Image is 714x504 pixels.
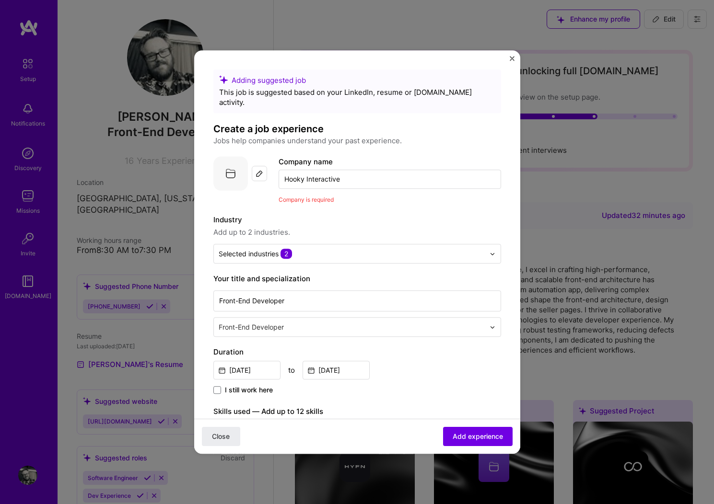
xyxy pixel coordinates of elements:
span: Add up to 2 industries. [213,227,501,238]
button: Add experience [443,427,513,446]
span: Add experience [453,432,503,441]
div: Edit [252,166,267,181]
button: Close [202,427,240,446]
label: Your title and specialization [213,273,501,285]
div: Adding suggested job [219,75,495,85]
span: 2 [281,249,292,259]
input: Role name [213,290,501,311]
img: drop icon [490,251,495,257]
img: Edit [256,170,263,177]
span: Close [212,432,230,441]
button: Close [510,56,515,66]
div: This job is suggested based on your LinkedIn, resume or [DOMAIN_NAME] activity. [219,87,495,107]
i: icon SuggestedTeams [219,75,228,84]
img: Company logo [213,156,248,191]
p: Jobs help companies understand your past experience. [213,135,501,147]
input: Date [213,361,281,379]
div: Selected industries [219,249,292,259]
input: Date [303,361,370,379]
label: Duration [213,346,501,358]
h4: Create a job experience [213,123,501,135]
label: Company name [279,157,333,166]
span: Company is required [279,196,334,203]
div: to [288,365,295,375]
input: Search for a company... [279,170,501,189]
img: drop icon [490,324,495,330]
span: I still work here [225,385,273,395]
label: Skills used — Add up to 12 skills [213,406,501,417]
label: Industry [213,214,501,226]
